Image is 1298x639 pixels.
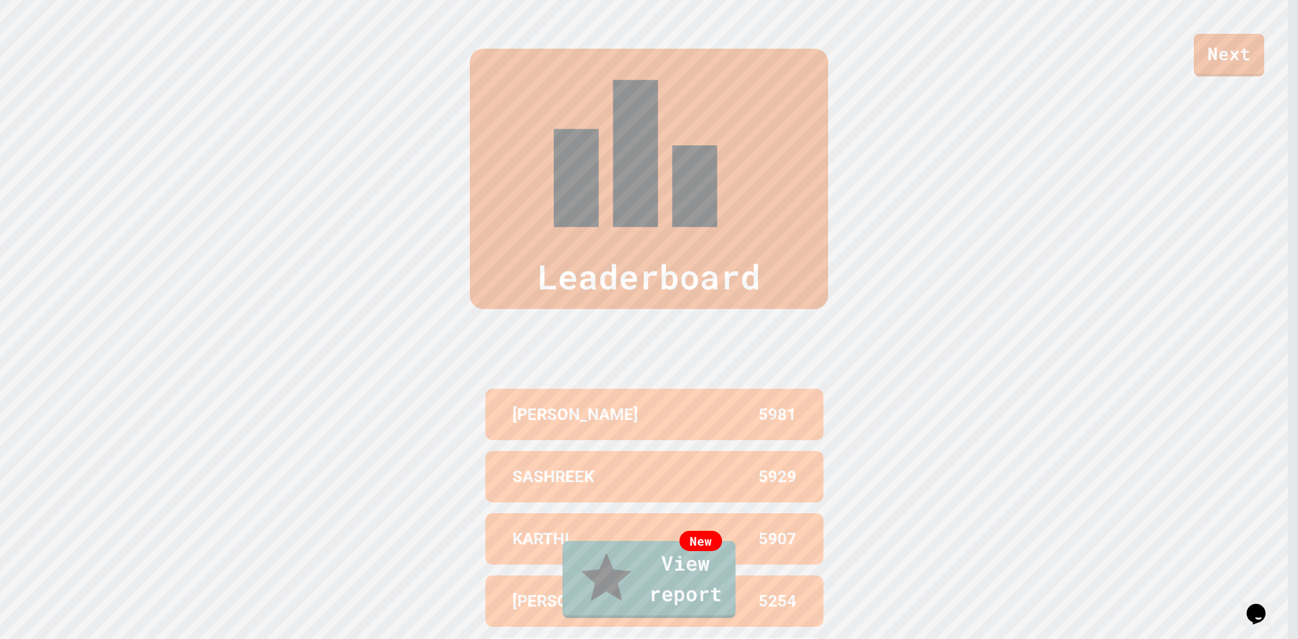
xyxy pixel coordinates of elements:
div: New [679,531,722,551]
p: KARTHI [512,527,569,551]
p: 5929 [759,465,796,489]
p: 5907 [759,527,796,551]
iframe: chat widget [1241,585,1284,625]
a: Next [1194,34,1264,76]
p: 5981 [759,402,796,427]
a: View report [562,541,736,618]
p: SASHREEK [512,465,594,489]
p: [PERSON_NAME] [512,402,638,427]
div: Leaderboard [470,49,828,309]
